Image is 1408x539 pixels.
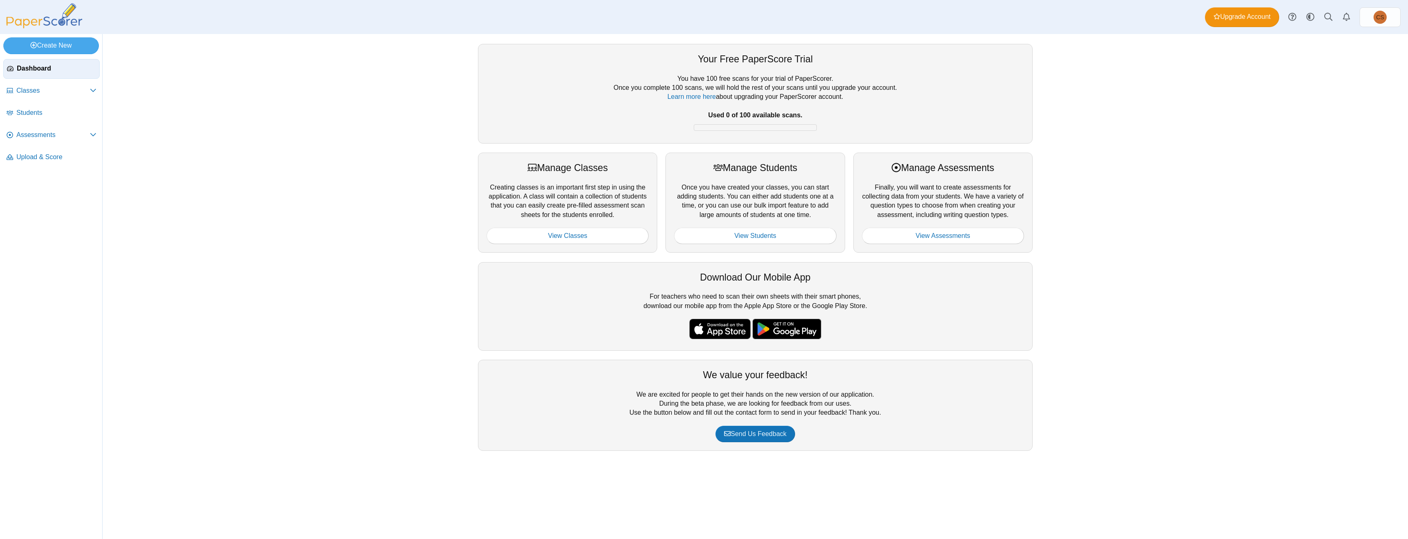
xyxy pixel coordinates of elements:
[862,228,1024,244] a: View Assessments
[1374,11,1387,24] span: Christoph Schneider
[487,228,649,244] a: View Classes
[478,360,1033,451] div: We are excited for people to get their hands on the new version of our application. During the be...
[1376,14,1384,20] span: Christoph Schneider
[487,53,1024,66] div: Your Free PaperScore Trial
[3,126,100,145] a: Assessments
[862,161,1024,174] div: Manage Assessments
[16,108,96,117] span: Students
[667,93,716,100] a: Learn more here
[3,23,85,30] a: PaperScorer
[478,153,657,253] div: Creating classes is an important first step in using the application. A class will contain a coll...
[752,319,821,339] img: google-play-badge.png
[1360,7,1401,27] a: Christoph Schneider
[3,3,85,28] img: PaperScorer
[674,161,836,174] div: Manage Students
[487,271,1024,284] div: Download Our Mobile App
[665,153,845,253] div: Once you have created your classes, you can start adding students. You can either add students on...
[1337,8,1355,26] a: Alerts
[1214,12,1271,21] span: Upgrade Account
[487,368,1024,381] div: We value your feedback!
[16,153,96,162] span: Upload & Score
[17,64,96,73] span: Dashboard
[1205,7,1279,27] a: Upgrade Account
[16,86,90,95] span: Classes
[3,59,100,79] a: Dashboard
[3,81,100,101] a: Classes
[724,430,786,437] span: Send Us Feedback
[3,148,100,167] a: Upload & Score
[487,161,649,174] div: Manage Classes
[3,37,99,54] a: Create New
[708,112,802,119] b: Used 0 of 100 available scans.
[16,130,90,139] span: Assessments
[689,319,751,339] img: apple-store-badge.svg
[715,426,795,442] a: Send Us Feedback
[3,103,100,123] a: Students
[674,228,836,244] a: View Students
[487,74,1024,135] div: You have 100 free scans for your trial of PaperScorer. Once you complete 100 scans, we will hold ...
[853,153,1033,253] div: Finally, you will want to create assessments for collecting data from your students. We have a va...
[478,262,1033,351] div: For teachers who need to scan their own sheets with their smart phones, download our mobile app f...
